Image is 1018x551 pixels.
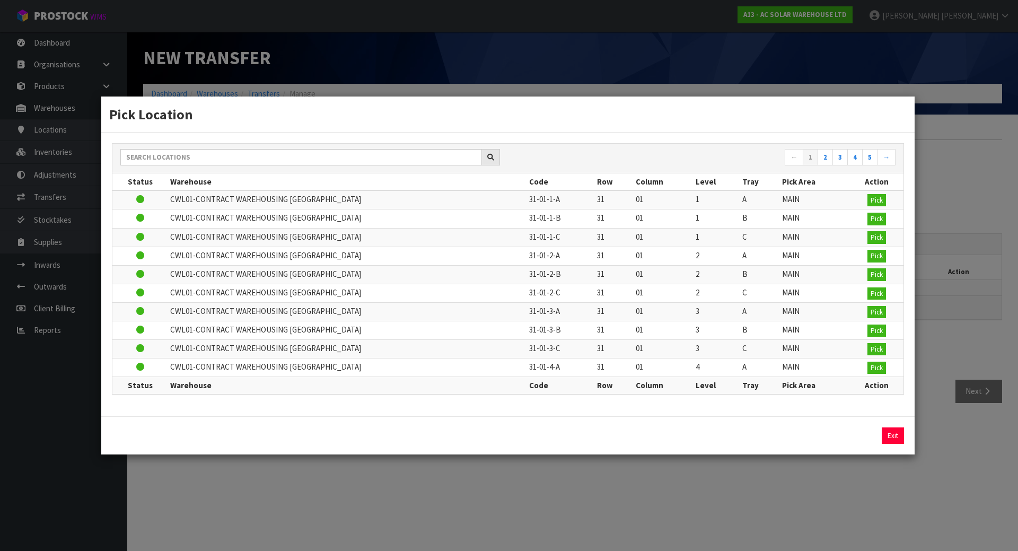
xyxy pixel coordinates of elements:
[740,190,779,209] td: A
[168,209,526,228] td: CWL01-CONTRACT WAREHOUSING [GEOGRAPHIC_DATA]
[112,377,168,394] th: Status
[526,340,594,358] td: 31-01-3-C
[516,149,896,168] nav: Page navigation
[785,149,803,166] a: ←
[779,340,850,358] td: MAIN
[779,209,850,228] td: MAIN
[526,190,594,209] td: 31-01-1-A
[594,190,633,209] td: 31
[594,247,633,265] td: 31
[693,303,740,321] td: 3
[526,377,594,394] th: Code
[594,228,633,247] td: 31
[594,265,633,284] td: 31
[693,377,740,394] th: Level
[803,149,818,166] a: 1
[594,173,633,190] th: Row
[877,149,896,166] a: →
[168,358,526,377] td: CWL01-CONTRACT WAREHOUSING [GEOGRAPHIC_DATA]
[740,209,779,228] td: B
[882,427,904,444] button: Exit
[867,250,886,263] button: Pick
[871,308,883,317] span: Pick
[871,289,883,298] span: Pick
[594,358,633,377] td: 31
[871,345,883,354] span: Pick
[693,284,740,302] td: 2
[740,173,779,190] th: Tray
[526,265,594,284] td: 31-01-2-B
[850,377,903,394] th: Action
[867,343,886,356] button: Pick
[693,247,740,265] td: 2
[168,228,526,247] td: CWL01-CONTRACT WAREHOUSING [GEOGRAPHIC_DATA]
[740,284,779,302] td: C
[693,340,740,358] td: 3
[867,306,886,319] button: Pick
[693,358,740,377] td: 4
[779,228,850,247] td: MAIN
[526,209,594,228] td: 31-01-1-B
[168,265,526,284] td: CWL01-CONTRACT WAREHOUSING [GEOGRAPHIC_DATA]
[867,268,886,281] button: Pick
[112,173,168,190] th: Status
[740,340,779,358] td: C
[871,363,883,372] span: Pick
[594,303,633,321] td: 31
[168,321,526,340] td: CWL01-CONTRACT WAREHOUSING [GEOGRAPHIC_DATA]
[818,149,833,166] a: 2
[633,340,693,358] td: 01
[594,340,633,358] td: 31
[526,247,594,265] td: 31-01-2-A
[867,362,886,374] button: Pick
[594,209,633,228] td: 31
[693,209,740,228] td: 1
[779,377,850,394] th: Pick Area
[168,247,526,265] td: CWL01-CONTRACT WAREHOUSING [GEOGRAPHIC_DATA]
[633,303,693,321] td: 01
[526,303,594,321] td: 31-01-3-A
[633,247,693,265] td: 01
[594,284,633,302] td: 31
[526,228,594,247] td: 31-01-1-C
[693,228,740,247] td: 1
[633,190,693,209] td: 01
[594,321,633,340] td: 31
[633,173,693,190] th: Column
[740,228,779,247] td: C
[867,325,886,337] button: Pick
[740,358,779,377] td: A
[779,247,850,265] td: MAIN
[832,149,848,166] a: 3
[526,358,594,377] td: 31-01-4-A
[120,149,482,165] input: Search locations
[867,194,886,207] button: Pick
[526,284,594,302] td: 31-01-2-C
[693,321,740,340] td: 3
[871,214,883,223] span: Pick
[740,321,779,340] td: B
[526,321,594,340] td: 31-01-3-B
[693,173,740,190] th: Level
[633,377,693,394] th: Column
[168,190,526,209] td: CWL01-CONTRACT WAREHOUSING [GEOGRAPHIC_DATA]
[633,284,693,302] td: 01
[779,303,850,321] td: MAIN
[779,190,850,209] td: MAIN
[168,284,526,302] td: CWL01-CONTRACT WAREHOUSING [GEOGRAPHIC_DATA]
[594,377,633,394] th: Row
[168,340,526,358] td: CWL01-CONTRACT WAREHOUSING [GEOGRAPHIC_DATA]
[633,358,693,377] td: 01
[526,173,594,190] th: Code
[168,377,526,394] th: Warehouse
[168,173,526,190] th: Warehouse
[633,321,693,340] td: 01
[779,284,850,302] td: MAIN
[847,149,863,166] a: 4
[168,303,526,321] td: CWL01-CONTRACT WAREHOUSING [GEOGRAPHIC_DATA]
[871,251,883,260] span: Pick
[779,358,850,377] td: MAIN
[871,233,883,242] span: Pick
[779,265,850,284] td: MAIN
[693,190,740,209] td: 1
